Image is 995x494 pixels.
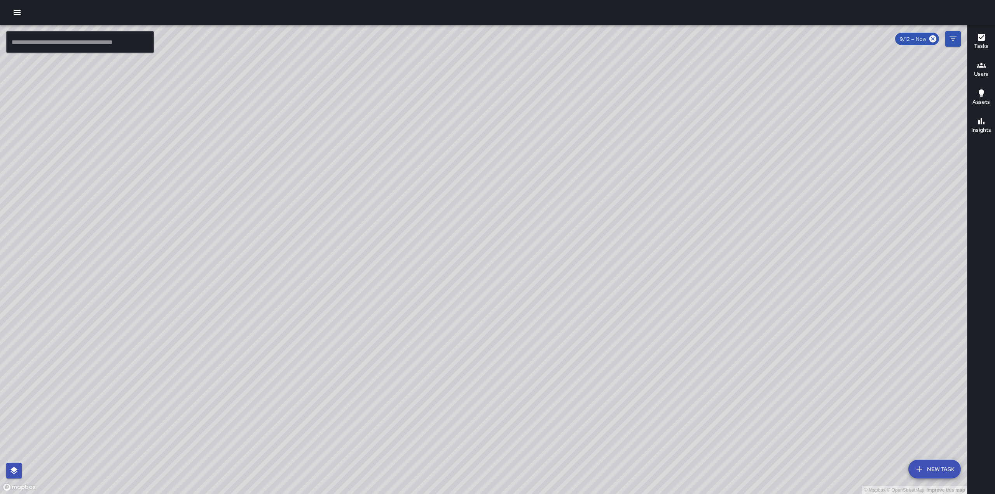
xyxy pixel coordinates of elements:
[974,42,988,51] h6: Tasks
[945,31,961,47] button: Filters
[967,56,995,84] button: Users
[972,98,990,106] h6: Assets
[967,112,995,140] button: Insights
[967,28,995,56] button: Tasks
[895,36,931,42] span: 9/12 — Now
[971,126,991,134] h6: Insights
[974,70,988,79] h6: Users
[908,460,961,478] button: New Task
[967,84,995,112] button: Assets
[895,33,939,45] div: 9/12 — Now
